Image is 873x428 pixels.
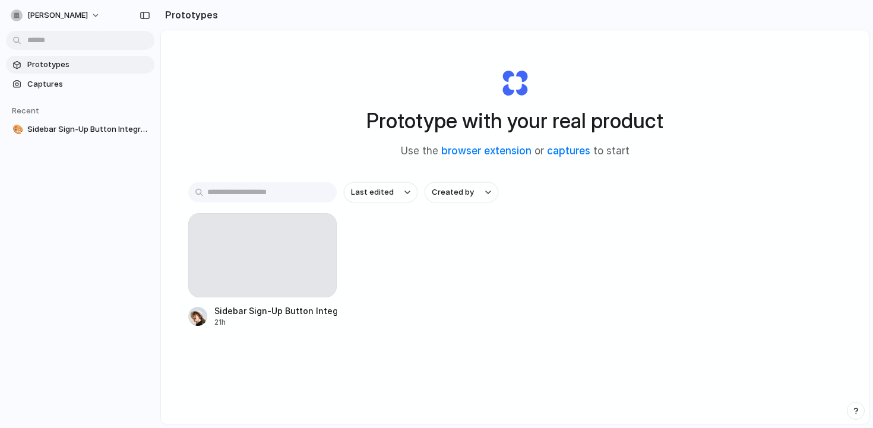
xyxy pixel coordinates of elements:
span: Use the or to start [401,144,630,159]
div: 🎨 [12,123,21,137]
h2: Prototypes [160,8,218,22]
span: [PERSON_NAME] [27,9,88,21]
button: Created by [425,182,498,202]
a: Sidebar Sign-Up Button Integration21h [188,213,337,328]
a: Captures [6,75,154,93]
a: browser extension [441,145,532,157]
span: Created by [432,186,474,198]
button: [PERSON_NAME] [6,6,106,25]
span: Captures [27,78,150,90]
span: Prototypes [27,59,150,71]
h1: Prototype with your real product [366,105,663,137]
a: Prototypes [6,56,154,74]
span: Sidebar Sign-Up Button Integration [27,123,150,135]
button: 🎨 [11,123,23,135]
a: 🎨Sidebar Sign-Up Button Integration [6,121,154,138]
span: Recent [12,106,39,115]
button: Last edited [344,182,417,202]
div: 21h [214,317,337,328]
div: Sidebar Sign-Up Button Integration [214,305,337,317]
a: captures [547,145,590,157]
span: Last edited [351,186,394,198]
